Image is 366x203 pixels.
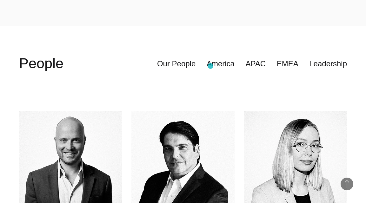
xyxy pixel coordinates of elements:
[207,58,235,70] a: America
[277,58,298,70] a: EMEA
[309,58,347,70] a: Leadership
[341,178,353,190] button: Back to Top
[245,58,266,70] a: APAC
[19,54,63,73] h2: People
[157,58,196,70] a: Our People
